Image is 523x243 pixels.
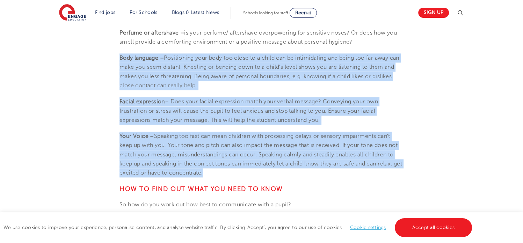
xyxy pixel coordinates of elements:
span: Recruit [295,10,311,15]
a: Accept all cookies [395,218,472,237]
b: How to find out what you need to know [119,185,283,192]
span: Positioning your body too close to a child can be intimidating and being too far away can make yo... [119,55,399,89]
b: Facial expression [119,98,165,105]
a: Find jobs [95,10,116,15]
a: Blogs & Latest News [172,10,219,15]
a: Cookie settings [350,225,386,230]
b: Body language – [119,55,164,61]
a: For Schools [130,10,157,15]
span: – Does your facial expression match your verbal message? Conveying your own frustration or stress... [119,98,378,123]
img: Engage Education [59,4,86,22]
span: Speaking too fast can mean children with processing delays or sensory impairments can’t keep up w... [119,133,402,176]
b: Perfume or aftershave – [119,30,184,36]
b: Your Voice – [119,133,154,139]
a: Recruit [290,8,317,18]
a: Sign up [418,8,449,18]
span: is your perfume/ aftershave overpowering for sensitive noses? Or does how you smell provide a com... [119,30,397,45]
span: We use cookies to improve your experience, personalise content, and analyse website traffic. By c... [3,225,474,230]
span: So how do you work out how best to communicate with a pupil? [119,201,291,208]
span: Schools looking for staff [243,10,288,15]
